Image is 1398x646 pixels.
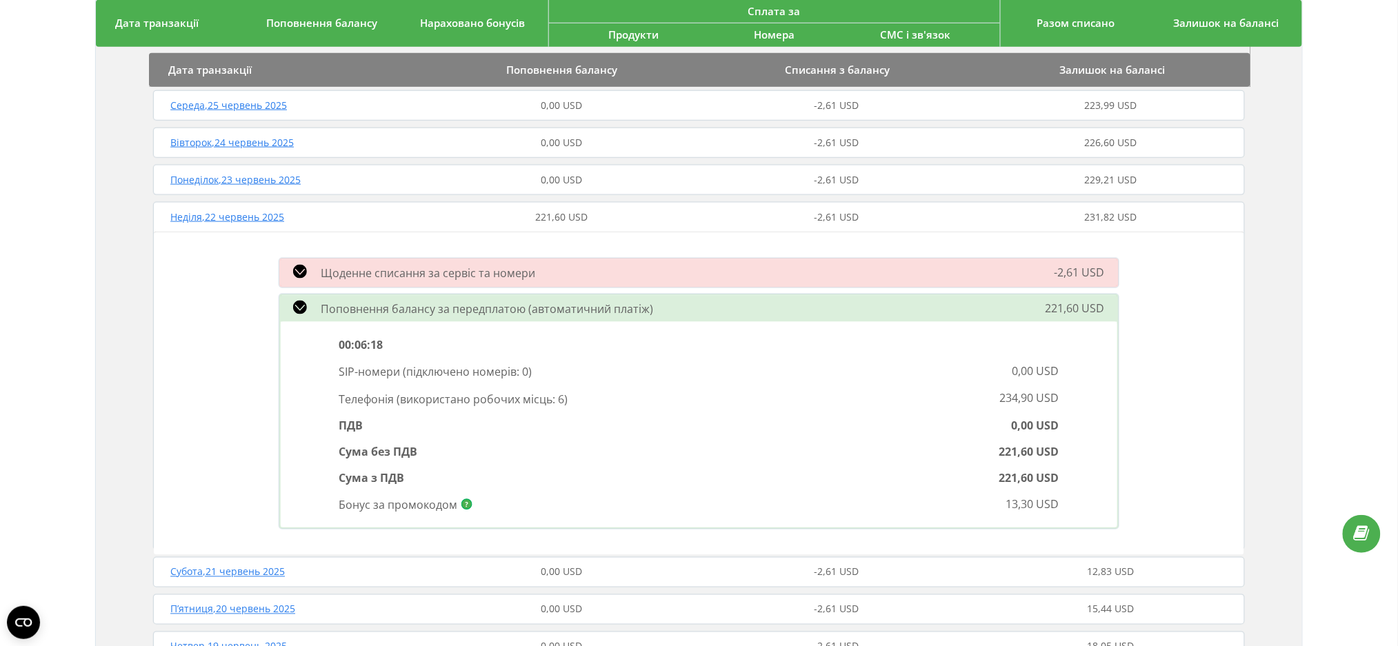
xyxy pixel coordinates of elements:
[321,301,653,316] span: Поповнення балансу за передплатою (автоматичний платіж)
[999,445,1059,460] span: 221,60 USD
[1085,136,1137,149] span: 226,60 USD
[421,16,526,30] span: Нараховано бонусів
[1037,16,1115,30] span: Разом списано
[170,173,301,186] span: Понеділок , 23 червень 2025
[339,365,403,380] span: SIP-номери
[403,365,406,380] span: (
[1000,391,1059,406] span: 234,90 USD
[170,136,294,149] span: Вівторок , 24 червень 2025
[748,4,801,18] span: Сплата за
[339,445,417,460] span: Сума без ПДВ
[785,62,890,76] span: Списання з балансу
[170,603,295,616] span: П’ятниця , 20 червень 2025
[535,210,588,223] span: 221,60 USD
[267,16,378,30] span: Поповнення балансу
[506,62,617,76] span: Поповнення балансу
[999,471,1059,486] span: 221,60 USD
[880,28,950,41] span: СМС і зв'язок
[115,16,199,30] span: Дата транзакції
[339,337,383,352] span: 00:06:18
[170,210,284,223] span: Неділя , 22 червень 2025
[1085,210,1137,223] span: 231,82 USD
[541,99,582,112] span: 0,00 USD
[1046,301,1105,316] span: 221,60 USD
[339,418,363,434] span: ПДВ
[1088,603,1135,616] span: 15,44 USD
[558,392,568,407] span: 6 )
[1085,99,1137,112] span: 223,99 USD
[608,28,659,41] span: Продукти
[339,497,457,512] span: Бонус за промокодом
[814,136,859,149] span: -2,61 USD
[1085,173,1137,186] span: 229,21 USD
[1055,265,1105,281] span: -2,61 USD
[522,365,532,380] span: 0 )
[339,471,404,486] span: Сума з ПДВ
[541,603,582,616] span: 0,00 USD
[168,62,252,76] span: Дата транзакції
[7,606,40,639] button: Open CMP widget
[814,210,859,223] span: -2,61 USD
[400,392,555,407] span: використано робочих місць:
[814,565,859,578] span: -2,61 USD
[814,99,859,112] span: -2,61 USD
[814,603,859,616] span: -2,61 USD
[754,28,795,41] span: Номера
[541,565,582,578] span: 0,00 USD
[1088,565,1135,578] span: 12,83 USD
[170,99,287,112] span: Середа , 25 червень 2025
[397,392,400,407] span: (
[170,565,285,578] span: Субота , 21 червень 2025
[1060,62,1166,76] span: Залишок на балансі
[1012,418,1059,434] span: 0,00 USD
[541,136,582,149] span: 0,00 USD
[541,173,582,186] span: 0,00 USD
[814,173,859,186] span: -2,61 USD
[1006,497,1059,512] span: 13,30 USD
[1174,16,1279,30] span: Залишок на балансі
[339,392,397,407] span: Телефонія
[406,365,519,380] span: підключено номерів:
[321,265,535,281] span: Щоденне списання за сервіс та номери
[1012,363,1059,378] span: 0,00 USD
